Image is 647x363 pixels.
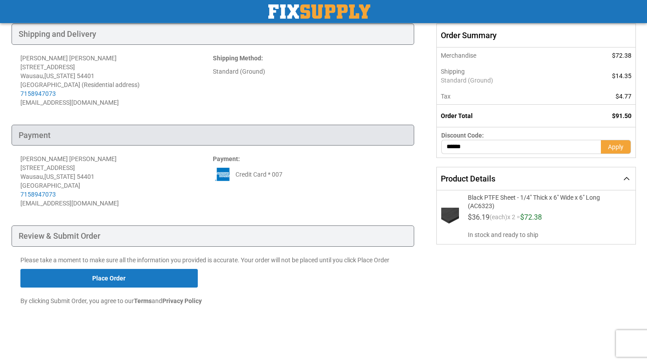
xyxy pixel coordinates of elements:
[20,99,119,106] span: [EMAIL_ADDRESS][DOMAIN_NAME]
[507,214,520,225] span: x 2 =
[20,154,213,199] div: [PERSON_NAME] [PERSON_NAME] [STREET_ADDRESS] Wausau , 54401 [GEOGRAPHIC_DATA]
[490,214,507,225] span: (each)
[437,88,573,105] th: Tax
[44,72,75,79] span: [US_STATE]
[436,24,635,47] span: Order Summary
[44,173,75,180] span: [US_STATE]
[213,168,405,181] div: Credit Card * 007
[468,201,600,209] span: (AC6323)
[162,297,202,304] strong: Privacy Policy
[468,230,611,239] span: In stock and ready to ship
[213,67,405,76] div: Standard (Ground)
[441,174,495,183] span: Product Details
[268,4,370,19] a: store logo
[213,155,240,162] strong: :
[12,225,415,247] div: Review & Submit Order
[213,168,233,181] img: ae.png
[612,52,631,59] span: $72.38
[612,72,631,79] span: $14.35
[20,191,56,198] a: 7158947073
[468,213,490,221] span: $36.19
[20,269,198,288] button: Place Order
[20,296,406,305] p: By clicking Submit Order, you agree to our and
[441,68,465,75] span: Shipping
[468,194,600,201] span: Black PTFE Sheet - 1/4" Thick x 6" Wide x 6" Long
[441,76,568,85] span: Standard (Ground)
[520,213,542,221] span: $72.38
[268,4,370,19] img: Fix Industrial Supply
[20,256,406,264] p: Please take a moment to make sure all the information you provided is accurate. Your order will n...
[213,55,263,62] strong: :
[616,93,631,100] span: $4.77
[441,208,459,225] img: Black PTFE Sheet - 1/4" Thick x 6" Wide x 6" Long
[134,297,152,304] strong: Terms
[213,155,238,162] span: Payment
[20,54,213,107] address: [PERSON_NAME] [PERSON_NAME] [STREET_ADDRESS] Wausau , 54401 [GEOGRAPHIC_DATA] (Residential address)
[12,125,415,146] div: Payment
[441,132,484,139] span: Discount Code:
[12,24,415,45] div: Shipping and Delivery
[608,143,623,150] span: Apply
[612,112,631,119] span: $91.50
[601,140,631,154] button: Apply
[437,47,573,63] th: Merchandise
[20,200,119,207] span: [EMAIL_ADDRESS][DOMAIN_NAME]
[213,55,261,62] span: Shipping Method
[20,90,56,97] a: 7158947073
[441,112,473,119] strong: Order Total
